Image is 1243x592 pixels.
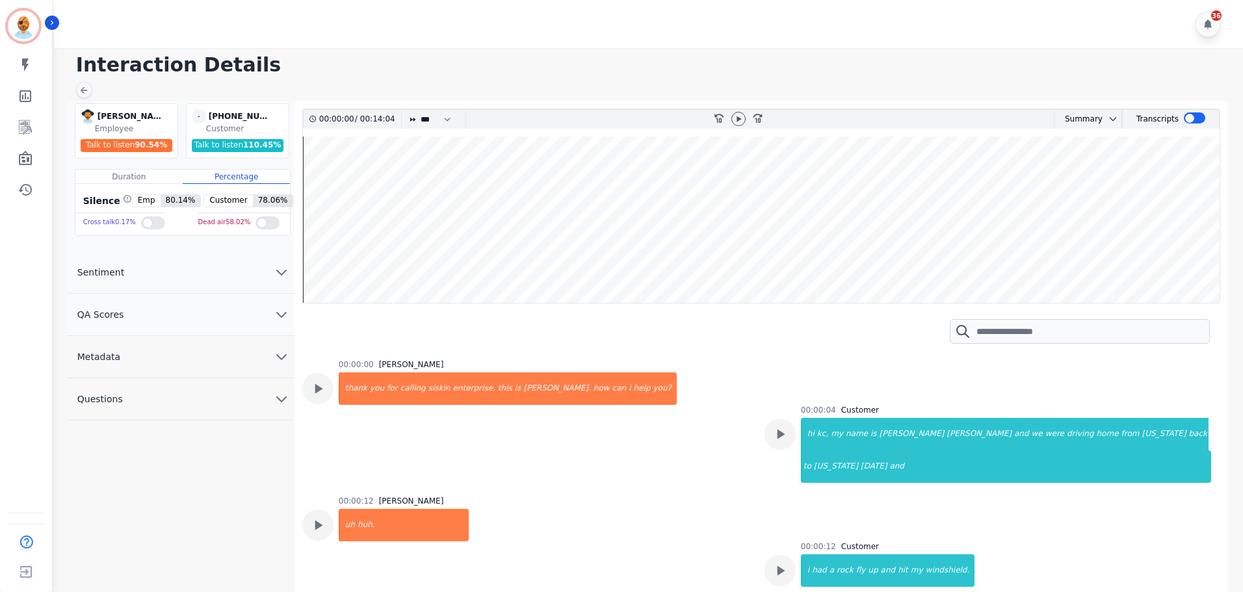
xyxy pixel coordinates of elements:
[379,496,444,506] div: [PERSON_NAME]
[209,109,274,123] div: [PHONE_NUMBER]
[867,554,879,587] div: up
[1108,114,1118,124] svg: chevron down
[1187,418,1209,450] div: back
[888,450,1210,483] div: and
[67,393,133,405] span: Questions
[81,139,173,152] div: Talk to listen
[399,372,427,405] div: calling
[1095,418,1120,450] div: home
[135,140,167,149] span: 90.54 %
[274,349,289,365] svg: chevron down
[802,450,813,483] div: to
[1103,114,1118,124] button: chevron down
[81,194,132,207] div: Silence
[204,195,252,207] span: Customer
[95,123,175,134] div: Employee
[339,359,374,370] div: 00:00:00
[869,418,878,450] div: is
[198,213,251,232] div: Dead air 58.02 %
[855,554,867,587] div: fly
[67,378,294,420] button: Questions chevron down
[192,139,284,152] div: Talk to listen
[243,140,281,149] span: 110.45 %
[358,110,393,129] div: 00:14:04
[878,418,946,450] div: [PERSON_NAME]
[427,372,452,405] div: siskin
[1140,418,1187,450] div: [US_STATE]
[880,554,897,587] div: and
[828,554,835,587] div: a
[835,554,855,587] div: rock
[75,170,183,184] div: Duration
[802,418,816,450] div: hi
[83,213,136,232] div: Cross talk 0.17 %
[830,418,844,450] div: my
[8,10,39,42] img: Bordered avatar
[67,251,294,294] button: Sentiment chevron down
[801,405,836,415] div: 00:00:04
[896,554,909,587] div: hit
[192,109,206,123] span: -
[497,372,514,405] div: this
[451,372,496,405] div: enterprise.
[274,391,289,407] svg: chevron down
[386,372,399,405] div: for
[161,195,201,207] span: 80.14 %
[1054,110,1103,129] div: Summary
[379,359,444,370] div: [PERSON_NAME]
[633,372,652,405] div: help
[183,170,290,184] div: Percentage
[67,350,131,363] span: Metadata
[811,554,828,587] div: had
[1136,110,1179,129] div: Transcripts
[253,195,293,207] span: 78.06 %
[1211,10,1222,21] div: 36
[67,294,294,336] button: QA Scores chevron down
[206,123,286,134] div: Customer
[841,541,879,552] div: Customer
[1066,418,1095,450] div: driving
[319,110,399,129] div: /
[340,509,356,541] div: uh
[844,418,869,450] div: name
[67,336,294,378] button: Metadata chevron down
[924,554,975,587] div: windshield.
[1044,418,1066,450] div: were
[67,308,135,321] span: QA Scores
[369,372,386,405] div: you
[802,554,811,587] div: i
[339,496,374,506] div: 00:00:12
[319,110,355,129] div: 00:00:00
[627,372,632,405] div: i
[1013,418,1030,450] div: and
[340,372,369,405] div: thank
[816,418,830,450] div: kc,
[611,372,628,405] div: can
[651,372,676,405] div: you?
[945,418,1013,450] div: [PERSON_NAME]
[274,307,289,322] svg: chevron down
[356,509,469,541] div: huh.
[274,264,289,280] svg: chevron down
[841,405,879,415] div: Customer
[98,109,163,123] div: [PERSON_NAME]
[909,554,924,587] div: my
[76,53,1230,77] h1: Interaction Details
[859,450,889,483] div: [DATE]
[592,372,611,405] div: how
[514,372,523,405] div: is
[1120,418,1141,450] div: from
[522,372,592,405] div: [PERSON_NAME].
[813,450,859,483] div: [US_STATE]
[801,541,836,552] div: 00:00:12
[67,266,135,279] span: Sentiment
[133,195,161,207] span: Emp
[1030,418,1044,450] div: we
